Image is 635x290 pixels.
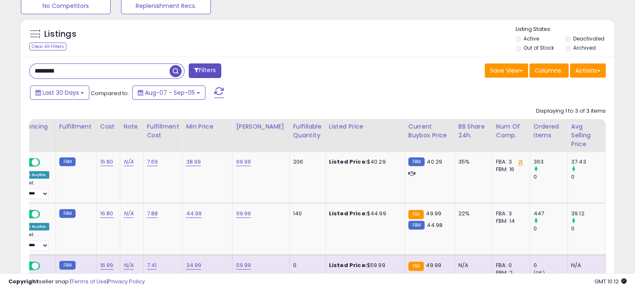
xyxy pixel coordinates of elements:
[20,180,49,199] div: Preset:
[534,158,567,166] div: 363
[329,209,367,217] b: Listed Price:
[496,158,524,166] div: FBA: 3
[124,261,134,270] a: N/A
[59,157,76,166] small: FBM
[39,159,52,166] span: OFF
[524,44,554,51] label: Out of Stock
[329,122,401,131] div: Listed Price
[496,122,526,140] div: Num of Comp.
[408,262,424,271] small: FBA
[236,158,251,166] a: 69.99
[329,261,367,269] b: Listed Price:
[573,35,604,42] label: Deactivated
[524,35,539,42] label: Active
[408,157,425,166] small: FBM
[485,63,528,78] button: Save View
[458,158,486,166] div: 35%
[124,209,134,218] a: N/A
[427,158,442,166] span: 40.29
[39,210,52,217] span: OFF
[573,44,595,51] label: Archived
[329,158,367,166] b: Listed Price:
[571,262,599,269] div: N/A
[458,210,486,217] div: 22%
[496,217,524,225] div: FBM: 14
[571,122,602,149] div: Avg Selling Price
[571,173,605,181] div: 0
[293,210,319,217] div: 140
[458,122,489,140] div: BB Share 24h.
[29,43,66,50] div: Clear All Filters
[571,158,605,166] div: 37.43
[236,209,251,218] a: 69.99
[408,221,425,229] small: FBM
[91,89,129,97] span: Compared to:
[534,210,567,217] div: 447
[20,171,49,179] div: Win BuyBox
[408,210,424,219] small: FBA
[293,122,322,140] div: Fulfillable Quantity
[100,122,116,131] div: Cost
[20,223,49,230] div: Win BuyBox
[43,88,79,97] span: Last 30 Days
[236,122,286,131] div: [PERSON_NAME]
[329,158,398,166] div: $40.29
[571,225,605,232] div: 0
[534,122,564,140] div: Ordered Items
[458,262,486,269] div: N/A
[147,209,158,218] a: 7.88
[529,63,569,78] button: Columns
[534,225,567,232] div: 0
[189,63,221,78] button: Filters
[108,277,145,285] a: Privacy Policy
[147,122,179,140] div: Fulfillment Cost
[100,209,114,218] a: 16.80
[595,277,627,285] span: 2025-10-6 10:12 GMT
[496,166,524,173] div: FBM: 16
[186,122,229,131] div: Min Price
[71,277,107,285] a: Terms of Use
[132,86,205,100] button: Aug-07 - Sep-05
[20,232,49,251] div: Preset:
[427,221,443,229] span: 44.98
[8,277,39,285] strong: Copyright
[59,122,93,131] div: Fulfillment
[570,63,606,78] button: Actions
[186,209,202,218] a: 44.99
[59,261,76,270] small: FBM
[534,173,567,181] div: 0
[20,122,52,131] div: Repricing
[535,66,561,75] span: Columns
[496,210,524,217] div: FBA: 3
[293,262,319,269] div: 0
[100,261,114,270] a: 16.99
[293,158,319,166] div: 206
[147,261,157,270] a: 7.41
[100,158,114,166] a: 16.80
[496,262,524,269] div: FBA: 0
[516,25,614,33] p: Listing States:
[59,209,76,218] small: FBM
[329,210,398,217] div: $44.99
[236,261,251,270] a: 59.99
[30,86,89,100] button: Last 30 Days
[534,262,567,269] div: 0
[329,262,398,269] div: $59.99
[536,107,606,115] div: Displaying 1 to 3 of 3 items
[44,28,76,40] h5: Listings
[571,210,605,217] div: 39.12
[145,88,195,97] span: Aug-07 - Sep-05
[147,158,158,166] a: 7.69
[186,158,201,166] a: 38.99
[408,122,451,140] div: Current Buybox Price
[426,261,441,269] span: 49.99
[124,158,134,166] a: N/A
[8,278,145,286] div: seller snap | |
[186,261,201,270] a: 34.99
[124,122,140,131] div: Note
[426,209,441,217] span: 49.99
